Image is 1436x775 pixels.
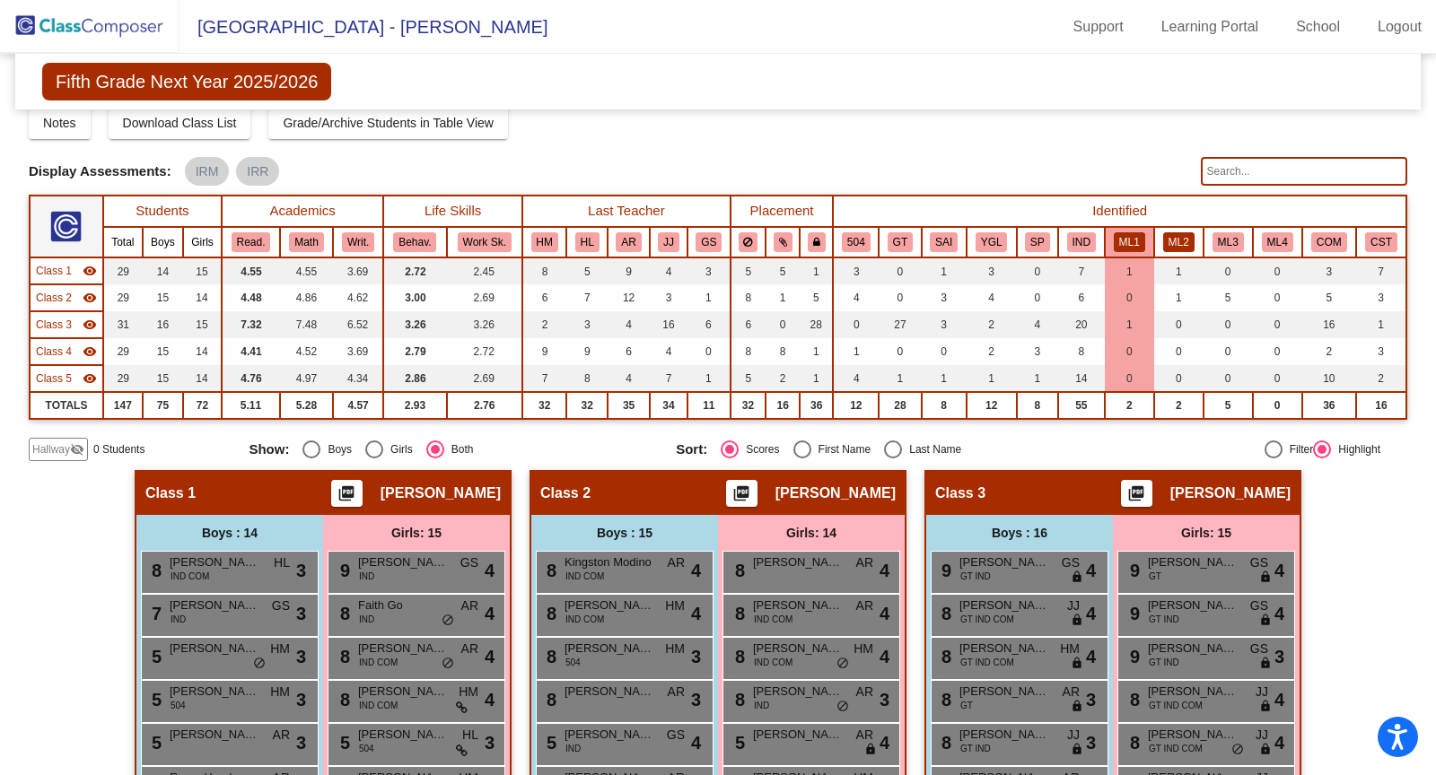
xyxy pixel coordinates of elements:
button: YGL [976,232,1008,252]
div: Highlight [1331,441,1380,457]
td: 0 [1105,338,1154,365]
td: 0 [1204,365,1253,392]
td: 1 [922,365,967,392]
span: Hallway [32,441,70,457]
th: Level 1 Multilanguage learner [1105,227,1154,257]
div: Boys [320,441,352,457]
td: Michelle Martin - No Class Name [30,311,103,338]
span: Class 1 [36,263,72,279]
td: 12 [967,392,1017,419]
td: 11 [687,392,731,419]
span: Notes [43,116,76,130]
td: 20 [1058,311,1105,338]
span: Class 4 [36,344,72,360]
td: 0 [1017,284,1058,311]
td: 3.26 [383,311,446,338]
mat-icon: visibility [83,371,97,386]
td: 3 [922,311,967,338]
td: 1 [1105,311,1154,338]
th: Heather McCormick [522,227,566,257]
span: GS [460,553,478,572]
td: 0 [1154,338,1204,365]
div: Filter [1283,441,1314,457]
td: 3.26 [447,311,522,338]
span: Sort: [676,441,707,457]
td: 4.57 [333,392,383,419]
td: 3 [922,284,967,311]
th: Young for grade level [967,227,1017,257]
button: Writ. [342,232,374,252]
td: 6.52 [333,311,383,338]
td: 7 [522,365,566,392]
button: JJ [658,232,679,252]
span: AR [668,553,685,572]
td: 27 [879,311,921,338]
td: 15 [143,338,183,365]
button: SP [1025,232,1050,252]
button: Download Class List [109,107,251,139]
div: First Name [811,441,871,457]
mat-icon: visibility [83,318,97,332]
td: 0 [1204,311,1253,338]
td: 0 [1154,365,1204,392]
td: 4 [833,284,879,311]
td: 3 [833,257,879,284]
td: 0 [687,338,731,365]
td: 0 [879,284,921,311]
span: [PERSON_NAME] [358,553,448,571]
td: 7 [1356,257,1406,284]
td: 4.62 [333,284,383,311]
td: Mandy DeGroote - No Class Name [30,257,103,284]
td: 5 [731,365,766,392]
mat-icon: visibility [83,291,97,305]
td: 28 [879,392,921,419]
th: Last Teacher [522,196,731,227]
th: Julie Jacobs [650,227,687,257]
th: Level 2 Multilanguage learner [1154,227,1204,257]
th: Independent Worker/ Self-Starter/ Motivated [1058,227,1105,257]
td: 1 [1356,311,1406,338]
span: 4 [691,557,701,584]
span: 0 Students [93,441,144,457]
td: 1 [879,365,921,392]
span: Download Class List [123,116,237,130]
button: HM [531,232,558,252]
div: Boys : 14 [136,515,323,551]
span: HL [274,553,290,572]
td: 0 [833,311,879,338]
td: 15 [143,365,183,392]
span: Fifth Grade Next Year 2025/2026 [42,63,331,100]
button: ML4 [1262,232,1293,252]
td: 14 [183,365,222,392]
td: 2.76 [447,392,522,419]
span: Class 1 [145,484,196,502]
td: 5 [566,257,608,284]
td: 1 [800,365,833,392]
td: 4.34 [333,365,383,392]
th: Academics [222,196,383,227]
th: Combo prospect [1302,227,1356,257]
td: TOTALS [30,392,103,419]
td: 5 [1204,284,1253,311]
th: Keep with teacher [800,227,833,257]
th: Students [103,196,222,227]
button: ML3 [1213,232,1244,252]
button: SAI [930,232,958,252]
td: 2.45 [447,257,522,284]
td: 15 [183,257,222,284]
button: GT [888,232,913,252]
td: 3 [687,257,731,284]
td: 2 [766,365,800,392]
td: 1 [922,257,967,284]
td: 3 [566,311,608,338]
th: Placement [731,196,834,227]
td: 14 [1058,365,1105,392]
td: 2.79 [383,338,446,365]
span: Class 3 [36,317,72,333]
td: 0 [1253,284,1302,311]
td: 6 [731,311,766,338]
div: Boys : 15 [531,515,718,551]
td: 2 [967,311,1017,338]
td: 16 [650,311,687,338]
td: 7 [566,284,608,311]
